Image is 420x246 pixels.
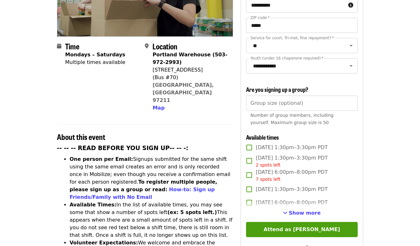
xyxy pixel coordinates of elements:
[152,74,228,81] div: (Bus #70)
[152,52,227,65] strong: Portland Warehouse (503-972-2993)
[250,113,334,125] span: Number of group members, including yourself. Maximum group size is 50
[65,59,125,66] div: Multiple times available
[250,16,269,20] label: ZIP code
[145,43,149,49] i: map-marker-alt icon
[289,210,321,216] span: Show more
[70,179,217,192] strong: To register multiple people, please sign up as a group or read:
[57,131,105,142] span: About this event
[70,202,116,208] strong: Available Times:
[256,168,328,183] span: [DATE] 6:00pm–8:00pm PDT
[347,61,355,70] button: Open
[256,199,328,206] span: [DATE] 6:00pm–8:00pm PDT
[256,162,281,167] span: 2 spots left
[65,41,79,52] span: Time
[70,156,133,162] strong: One person per Email:
[256,177,281,182] span: 7 spots left
[152,41,177,52] span: Location
[246,85,308,93] span: Are you signing up a group?
[65,52,125,58] strong: Mondays – Saturdays
[250,36,334,40] label: Service for court, Tri-met, fine repayment?
[70,186,215,200] a: How-to: Sign up Friends/Family with No Email
[256,186,328,193] span: [DATE] 1:30pm–3:30pm PDT
[250,56,323,60] label: Youth (under 16 chaperone required)
[70,240,138,246] strong: Volunteer Expectations:
[246,18,358,33] input: ZIP code
[57,145,188,151] strong: -- -- -- READ BEFORE YOU SIGN UP-- -- -:
[152,82,214,103] a: [GEOGRAPHIC_DATA], [GEOGRAPHIC_DATA] 97211
[70,201,233,239] li: In the list of available times, you may see some that show a number of spots left This appears wh...
[70,155,233,201] li: Signups submitted for the same shift using the same email creates an error and is only recorded o...
[152,105,164,111] span: Map
[256,144,328,151] span: [DATE] 1:30pm–3:30pm PDT
[152,66,228,74] div: [STREET_ADDRESS]
[347,41,355,50] button: Open
[283,209,321,217] button: See more timeslots
[256,154,328,168] span: [DATE] 1:30pm–3:30pm PDT
[246,96,358,111] input: [object Object]
[57,43,61,49] i: calendar icon
[152,104,164,112] button: Map
[246,133,279,141] span: Available times
[348,2,353,8] i: circle-info icon
[167,209,217,215] strong: (ex: 5 spots left.)
[246,222,358,237] button: Attend as [PERSON_NAME]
